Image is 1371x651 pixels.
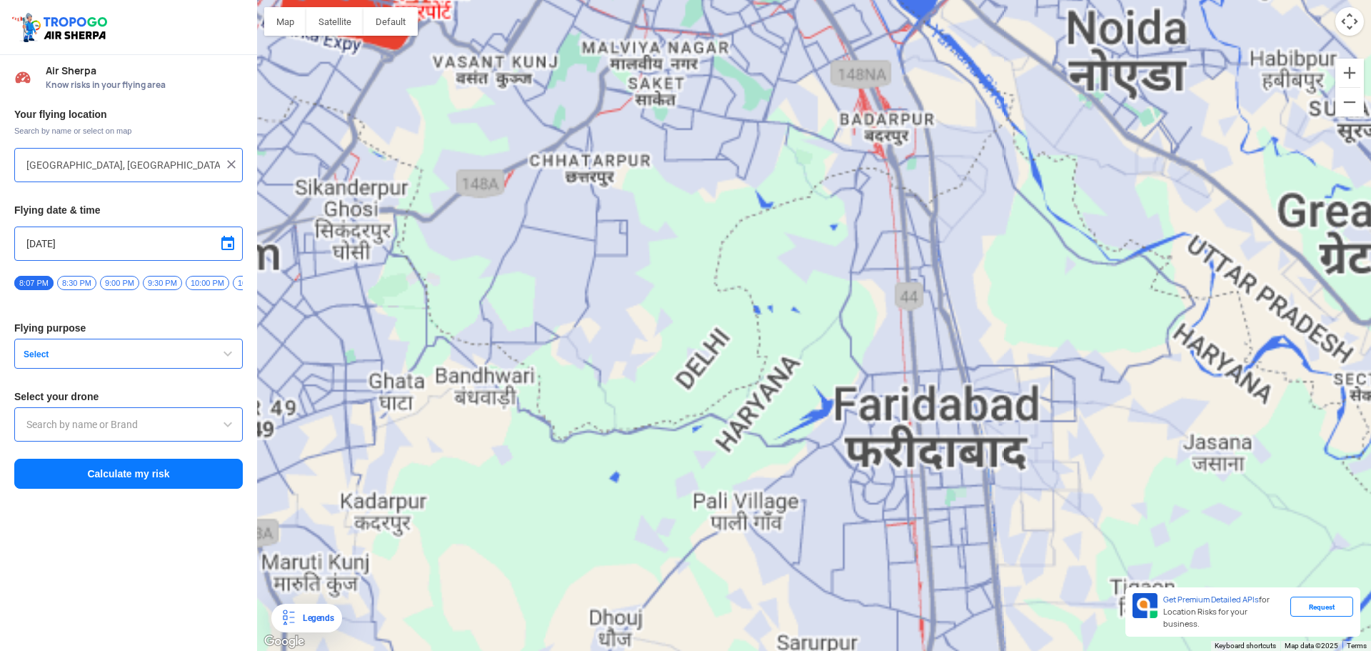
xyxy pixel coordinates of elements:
[46,65,243,76] span: Air Sherpa
[14,392,243,402] h3: Select your drone
[14,276,54,290] span: 8:07 PM
[57,276,96,290] span: 8:30 PM
[11,11,112,44] img: ic_tgdronemaps.svg
[1335,59,1364,87] button: Zoom in
[261,632,308,651] a: Open this area in Google Maps (opens a new window)
[1290,597,1353,617] div: Request
[306,7,363,36] button: Show satellite imagery
[297,610,333,627] div: Legends
[1133,593,1157,618] img: Premium APIs
[233,276,276,290] span: 10:30 PM
[1335,88,1364,116] button: Zoom out
[1285,642,1338,650] span: Map data ©2025
[264,7,306,36] button: Show street map
[143,276,182,290] span: 9:30 PM
[14,109,243,119] h3: Your flying location
[224,157,238,172] img: ic_close.png
[14,205,243,215] h3: Flying date & time
[1347,642,1367,650] a: Terms
[186,276,229,290] span: 10:00 PM
[1335,7,1364,36] button: Map camera controls
[1157,593,1290,631] div: for Location Risks for your business.
[1163,595,1259,605] span: Get Premium Detailed APIs
[261,632,308,651] img: Google
[26,156,220,174] input: Search your flying location
[280,610,297,627] img: Legends
[14,323,243,333] h3: Flying purpose
[14,125,243,136] span: Search by name or select on map
[26,416,231,433] input: Search by name or Brand
[100,276,139,290] span: 9:00 PM
[1215,641,1276,651] button: Keyboard shortcuts
[14,69,31,86] img: Risk Scores
[14,339,243,369] button: Select
[46,79,243,91] span: Know risks in your flying area
[14,459,243,489] button: Calculate my risk
[26,235,231,252] input: Select Date
[18,349,196,360] span: Select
